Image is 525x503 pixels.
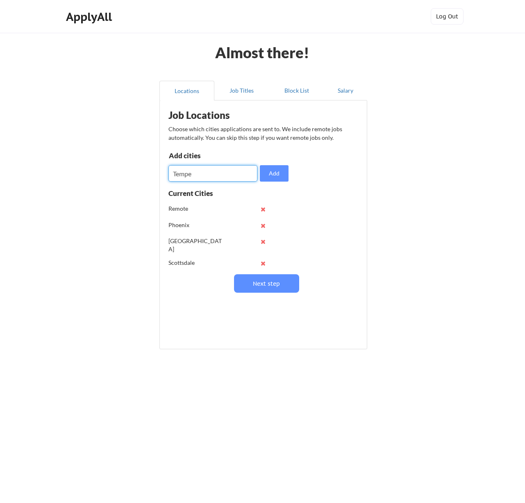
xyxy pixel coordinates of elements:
div: Add cities [169,152,254,159]
button: Job Titles [214,81,269,100]
button: Block List [269,81,324,100]
button: Locations [159,81,214,100]
input: Type here... [168,165,257,182]
div: Scottsdale [168,259,222,267]
button: Add [260,165,289,182]
div: [GEOGRAPHIC_DATA] [168,237,222,253]
div: Job Locations [168,110,272,120]
button: Salary [324,81,367,100]
div: Almost there! [205,45,319,60]
div: Phoenix [168,221,222,229]
button: Log Out [431,8,464,25]
div: Current Cities [168,190,231,197]
button: Next step [234,274,299,293]
div: Choose which cities applications are sent to. We include remote jobs automatically. You can skip ... [168,125,357,142]
div: Remote [168,205,222,213]
div: ApplyAll [66,10,114,24]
